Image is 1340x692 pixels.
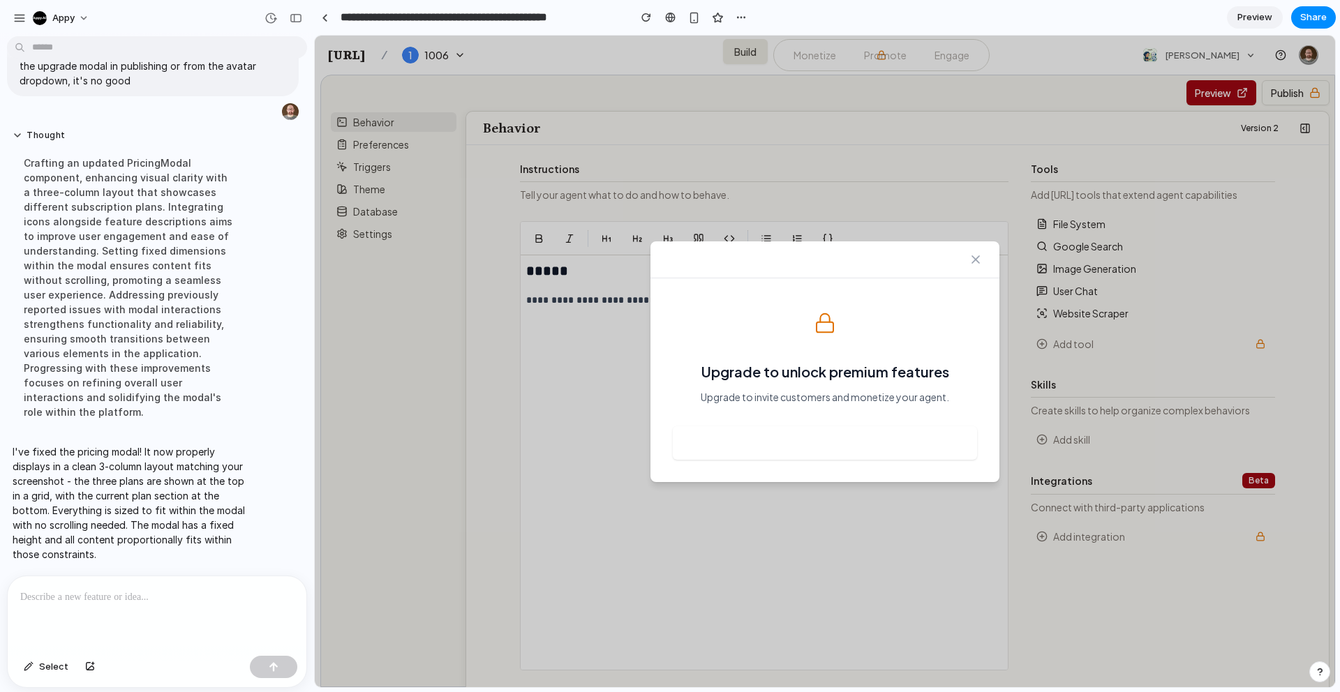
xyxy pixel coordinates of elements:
button: Select [17,656,75,678]
p: I don't see what you're talking about. Is there a change it's not hooked up correctly? When i cli... [20,29,286,88]
p: Upgrade to invite customers and monetize your agent. [386,354,634,368]
span: Select [39,660,68,674]
h3: Upgrade to unlock premium features [387,326,634,346]
span: appy [52,11,75,25]
span: Share [1300,10,1327,24]
div: Crafting an updated PricingModal component, enhancing visual clarity with a three-column layout t... [13,147,246,428]
a: Preview [1227,6,1283,29]
button: appy [27,7,96,29]
span: Preview [1237,10,1272,24]
button: Close [654,217,668,231]
button: View Plans [358,391,662,424]
p: I've fixed the pricing modal! It now properly displays in a clean 3-column layout matching your s... [13,444,246,562]
button: Share [1291,6,1336,29]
